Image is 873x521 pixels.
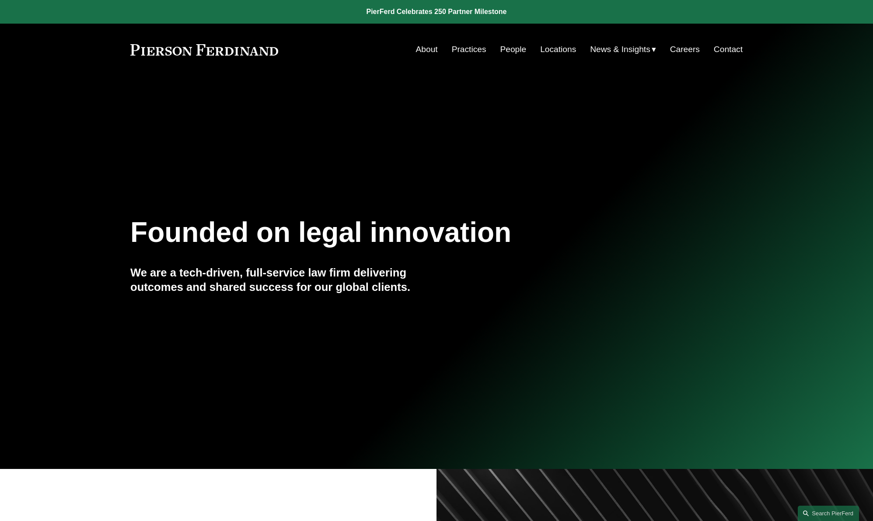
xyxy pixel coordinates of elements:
a: Contact [714,41,743,58]
a: Search this site [798,506,859,521]
a: About [416,41,438,58]
a: People [500,41,526,58]
a: Locations [540,41,576,58]
a: Careers [670,41,700,58]
h4: We are a tech-driven, full-service law firm delivering outcomes and shared success for our global... [130,266,436,294]
span: News & Insights [590,42,650,57]
a: folder dropdown [590,41,656,58]
h1: Founded on legal innovation [130,217,641,248]
a: Practices [452,41,486,58]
